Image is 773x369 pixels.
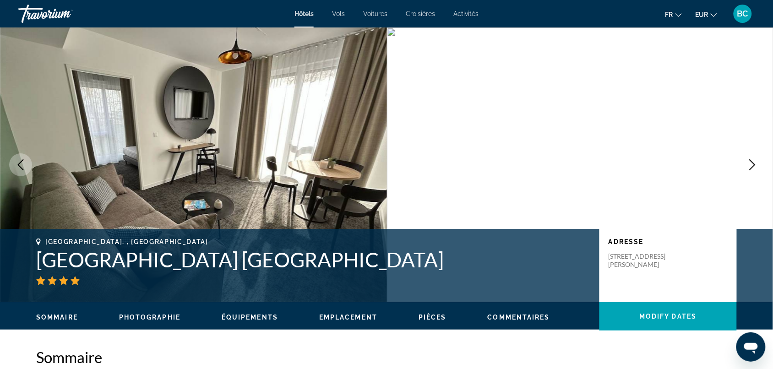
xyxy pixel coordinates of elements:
button: Équipements [222,313,278,321]
button: Change language [665,8,682,21]
span: EUR [696,11,708,18]
button: Next image [741,153,764,176]
button: Photographie [119,313,180,321]
a: Activités [453,10,479,17]
a: Vols [332,10,345,17]
a: Hôtels [294,10,314,17]
span: [GEOGRAPHIC_DATA], , [GEOGRAPHIC_DATA] [45,238,208,245]
a: Travorium [18,2,110,26]
span: BC [737,9,748,18]
a: Croisières [406,10,435,17]
span: Modify Dates [639,313,697,320]
span: Équipements [222,314,278,321]
button: Pièces [419,313,446,321]
p: Adresse [609,238,728,245]
span: Emplacement [319,314,377,321]
button: Sommaire [36,313,78,321]
span: fr [665,11,673,18]
iframe: Bouton de lancement de la fenêtre de messagerie [736,332,766,362]
h1: [GEOGRAPHIC_DATA] [GEOGRAPHIC_DATA] [36,248,590,271]
span: Pièces [419,314,446,321]
button: Commentaires [488,313,550,321]
button: Modify Dates [599,302,737,331]
h2: Sommaire [36,348,737,366]
span: Photographie [119,314,180,321]
p: [STREET_ADDRESS][PERSON_NAME] [609,252,682,269]
a: Voitures [363,10,387,17]
span: Commentaires [488,314,550,321]
button: User Menu [731,4,755,23]
span: Sommaire [36,314,78,321]
button: Previous image [9,153,32,176]
button: Change currency [696,8,717,21]
button: Emplacement [319,313,377,321]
